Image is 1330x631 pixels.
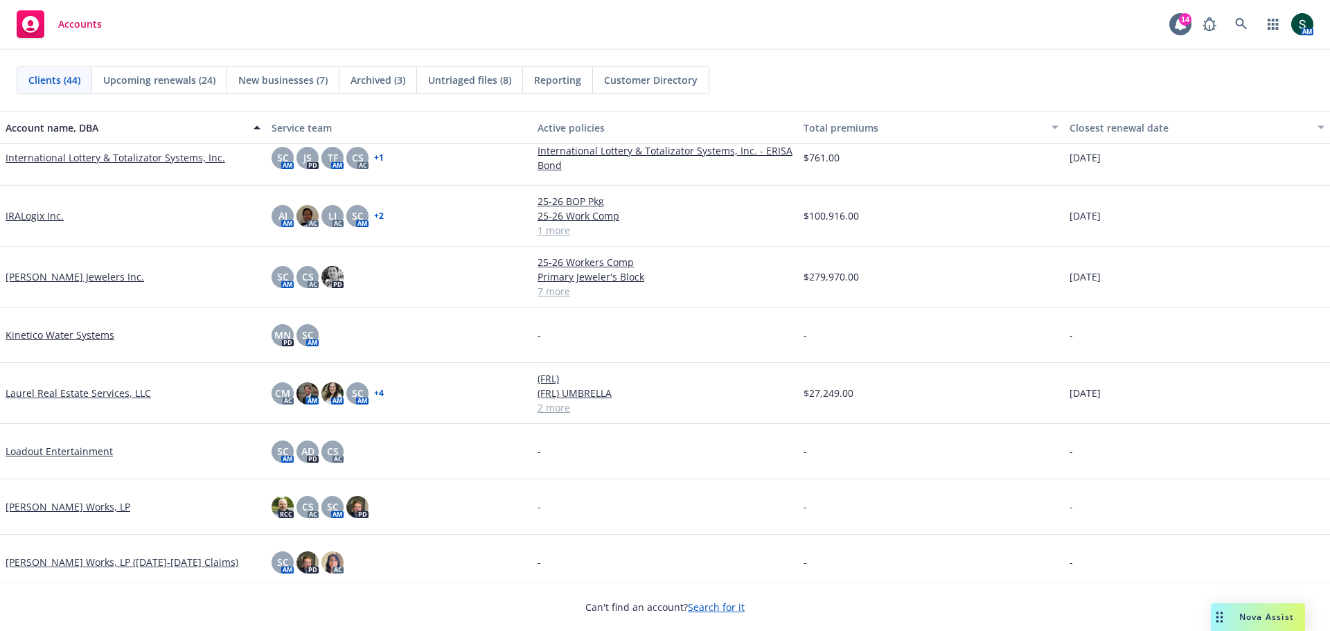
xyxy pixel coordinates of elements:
[1211,603,1228,631] div: Drag to move
[1070,150,1101,165] span: [DATE]
[6,386,151,400] a: Laurel Real Estate Services, LLC
[538,223,792,238] a: 1 more
[301,444,314,459] span: AD
[538,255,792,269] a: 25-26 Workers Comp
[352,386,364,400] span: SC
[58,19,102,30] span: Accounts
[538,194,792,208] a: 25-26 BOP Pkg
[1070,555,1073,569] span: -
[351,73,405,87] span: Archived (3)
[798,111,1064,144] button: Total premiums
[1227,10,1255,38] a: Search
[585,600,745,614] span: Can't find an account?
[538,143,792,172] a: International Lottery & Totalizator Systems, Inc. - ERISA Bond
[1070,499,1073,514] span: -
[804,499,807,514] span: -
[428,73,511,87] span: Untriaged files (8)
[352,208,364,223] span: SC
[6,208,64,223] a: IRALogix Inc.
[302,269,314,284] span: CS
[538,284,792,299] a: 7 more
[1064,111,1330,144] button: Closest renewal date
[303,150,312,165] span: JS
[277,555,289,569] span: SC
[6,269,144,284] a: [PERSON_NAME] Jewelers Inc.
[6,499,130,514] a: [PERSON_NAME] Works, LP
[1070,386,1101,400] span: [DATE]
[1070,328,1073,342] span: -
[328,150,338,165] span: TF
[272,121,526,135] div: Service team
[1070,208,1101,223] span: [DATE]
[6,150,225,165] a: International Lottery & Totalizator Systems, Inc.
[103,73,215,87] span: Upcoming renewals (24)
[1070,269,1101,284] span: [DATE]
[538,555,541,569] span: -
[6,328,114,342] a: Kinetico Water Systems
[11,5,107,44] a: Accounts
[321,266,344,288] img: photo
[321,551,344,574] img: photo
[804,386,853,400] span: $27,249.00
[272,496,294,518] img: photo
[1211,603,1305,631] button: Nova Assist
[296,382,319,405] img: photo
[604,73,698,87] span: Customer Directory
[374,212,384,220] a: + 2
[277,150,289,165] span: SC
[321,382,344,405] img: photo
[538,386,792,400] a: (FRL) UMBRELLA
[346,496,369,518] img: photo
[275,386,290,400] span: CM
[538,371,792,386] a: (FRL)
[328,208,337,223] span: LI
[538,121,792,135] div: Active policies
[1070,444,1073,459] span: -
[804,269,859,284] span: $279,970.00
[296,551,319,574] img: photo
[277,444,289,459] span: SC
[238,73,328,87] span: New businesses (7)
[804,121,1043,135] div: Total premiums
[352,150,364,165] span: CS
[302,499,314,514] span: CS
[534,73,581,87] span: Reporting
[374,154,384,162] a: + 1
[327,444,339,459] span: CS
[1179,13,1191,26] div: 14
[538,400,792,415] a: 2 more
[274,328,291,342] span: MN
[6,444,113,459] a: Loadout Entertainment
[1196,10,1223,38] a: Report a Bug
[277,269,289,284] span: SC
[374,389,384,398] a: + 4
[1070,121,1309,135] div: Closest renewal date
[278,208,287,223] span: AJ
[538,499,541,514] span: -
[28,73,80,87] span: Clients (44)
[688,601,745,614] a: Search for it
[538,328,541,342] span: -
[804,555,807,569] span: -
[538,269,792,284] a: Primary Jeweler's Block
[538,444,541,459] span: -
[266,111,532,144] button: Service team
[302,328,314,342] span: SC
[538,208,792,223] a: 25-26 Work Comp
[804,444,807,459] span: -
[804,328,807,342] span: -
[6,555,238,569] a: [PERSON_NAME] Works, LP ([DATE]-[DATE] Claims)
[532,111,798,144] button: Active policies
[1259,10,1287,38] a: Switch app
[804,150,840,165] span: $761.00
[1239,611,1294,623] span: Nova Assist
[804,208,859,223] span: $100,916.00
[327,499,339,514] span: SC
[6,121,245,135] div: Account name, DBA
[296,205,319,227] img: photo
[1291,13,1313,35] img: photo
